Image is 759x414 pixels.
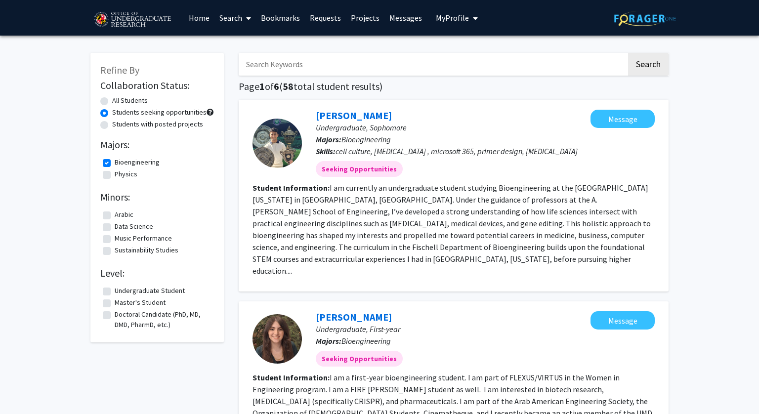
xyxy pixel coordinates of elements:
[316,123,407,132] span: Undergraduate, Sophomore
[239,81,669,92] h1: Page of ( total student results)
[316,336,341,346] b: Majors:
[115,233,172,244] label: Music Performance
[100,80,214,91] h2: Collaboration Status:
[115,221,153,232] label: Data Science
[115,297,166,308] label: Master's Student
[614,11,676,26] img: ForagerOne Logo
[346,0,384,35] a: Projects
[341,336,391,346] span: Bioengineering
[259,80,265,92] span: 1
[316,109,392,122] a: [PERSON_NAME]
[90,7,174,32] img: University of Maryland Logo
[115,245,178,255] label: Sustainability Studies
[112,107,207,118] label: Students seeking opportunities
[341,134,391,144] span: Bioengineering
[316,134,341,144] b: Majors:
[214,0,256,35] a: Search
[436,13,469,23] span: My Profile
[115,209,133,220] label: Arabic
[100,64,139,76] span: Refine By
[115,157,160,167] label: Bioengineering
[7,370,42,407] iframe: Chat
[316,146,336,156] b: Skills:
[115,286,185,296] label: Undergraduate Student
[239,53,627,76] input: Search Keywords
[253,183,330,193] b: Student Information:
[590,311,655,330] button: Message Jude Hassan
[184,0,214,35] a: Home
[336,146,578,156] span: cell culture, [MEDICAL_DATA] , microsoft 365, primer design, [MEDICAL_DATA]
[628,53,669,76] button: Search
[283,80,294,92] span: 58
[100,267,214,279] h2: Level:
[305,0,346,35] a: Requests
[316,161,403,177] mat-chip: Seeking Opportunities
[100,191,214,203] h2: Minors:
[316,324,400,334] span: Undergraduate, First-year
[112,95,148,106] label: All Students
[115,309,211,330] label: Doctoral Candidate (PhD, MD, DMD, PharmD, etc.)
[100,139,214,151] h2: Majors:
[316,351,403,367] mat-chip: Seeking Opportunities
[274,80,279,92] span: 6
[115,169,137,179] label: Physics
[112,119,203,129] label: Students with posted projects
[253,183,651,276] fg-read-more: I am currently an undergraduate student studying Bioengineering at the [GEOGRAPHIC_DATA][US_STATE...
[384,0,427,35] a: Messages
[253,373,330,382] b: Student Information:
[590,110,655,128] button: Message Rishit Roy
[316,311,392,323] a: [PERSON_NAME]
[256,0,305,35] a: Bookmarks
